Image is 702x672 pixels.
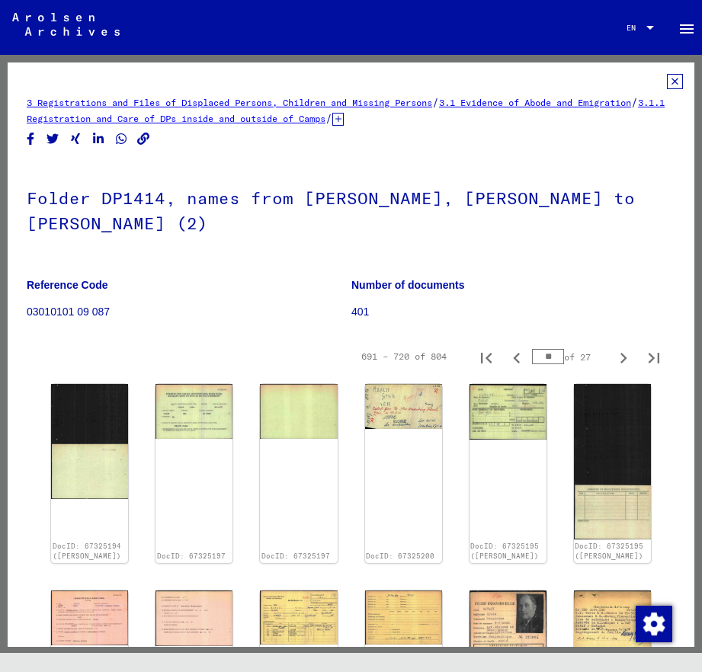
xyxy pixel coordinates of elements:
[575,542,643,561] a: DocID: 67325195 ([PERSON_NAME])
[12,13,120,36] img: Arolsen_neg.svg
[157,552,226,560] a: DocID: 67325197
[325,111,332,125] span: /
[53,542,121,561] a: DocID: 67325194 ([PERSON_NAME])
[432,95,439,109] span: /
[27,163,675,255] h1: Folder DP1414, names from [PERSON_NAME], [PERSON_NAME] to [PERSON_NAME] (2)
[470,542,539,561] a: DocID: 67325195 ([PERSON_NAME])
[639,341,669,372] button: Last page
[114,130,130,149] button: Share on WhatsApp
[361,350,447,363] div: 691 – 720 of 804
[678,20,696,38] mat-icon: Side nav toggle icon
[155,384,232,439] img: 001.jpg
[365,590,442,645] img: 002.jpg
[608,341,639,372] button: Next page
[470,384,547,440] img: 001.jpg
[636,606,672,642] img: Change consent
[261,552,330,560] a: DocID: 67325197
[27,304,351,320] p: 03010101 09 087
[51,590,128,645] img: 001.jpg
[260,384,337,439] img: 002.jpg
[574,384,651,539] img: 002.jpg
[351,304,675,320] p: 401
[366,552,434,560] a: DocID: 67325200
[68,130,84,149] button: Share on Xing
[365,384,442,429] img: 001.jpg
[502,341,532,372] button: Previous page
[532,350,608,364] div: of 27
[635,605,672,642] div: Change consent
[439,97,631,108] a: 3.1 Evidence of Abode and Emigration
[136,130,152,149] button: Copy link
[51,384,128,499] img: 002.jpg
[631,95,638,109] span: /
[45,130,61,149] button: Share on Twitter
[155,590,232,646] img: 002.jpg
[23,130,39,149] button: Share on Facebook
[672,12,702,43] button: Toggle sidenav
[627,24,643,32] span: EN
[260,590,337,645] img: 001.jpg
[27,97,432,108] a: 3 Registrations and Files of Displaced Persons, Children and Missing Persons
[351,279,465,291] b: Number of documents
[471,341,502,372] button: First page
[91,130,107,149] button: Share on LinkedIn
[27,279,108,291] b: Reference Code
